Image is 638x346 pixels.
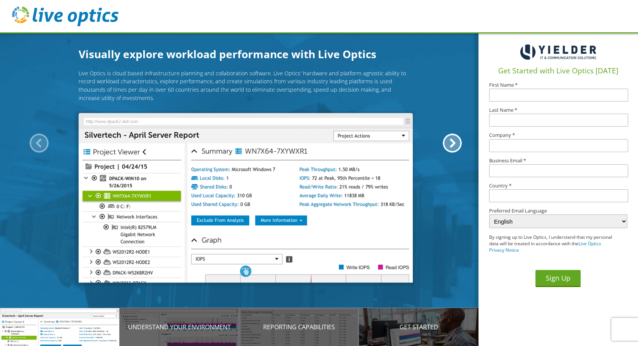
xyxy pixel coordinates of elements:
label: Company * [489,133,627,138]
img: live_optics_svg.svg [12,6,118,26]
img: 8DULtf8bI9Y58AAAAASUVORK5CYII= [520,40,596,64]
button: Sign Up [535,270,581,287]
label: First Name * [489,83,627,87]
a: Live Optics Privacy Notice [489,240,601,253]
p: Reporting Capabilities [239,322,359,332]
p: Live Optics is cloud based infrastructure planning and collaboration software. Live Optics' hardw... [79,69,413,102]
label: Business Email * [489,158,627,163]
p: By signing up to Live Optics, I understand that my personal data will be treated in accordance wi... [489,234,613,253]
p: Get Started [359,322,478,332]
label: Country * [489,183,627,188]
p: Understand your environment [120,322,239,332]
img: Introducing Live Optics [79,113,413,283]
label: Preferred Email Language [489,208,627,213]
label: Last Name * [489,108,627,113]
h1: Visually explore workload performance with Live Optics [79,46,413,62]
h1: Get Started with Live Optics [DATE] [482,65,635,76]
